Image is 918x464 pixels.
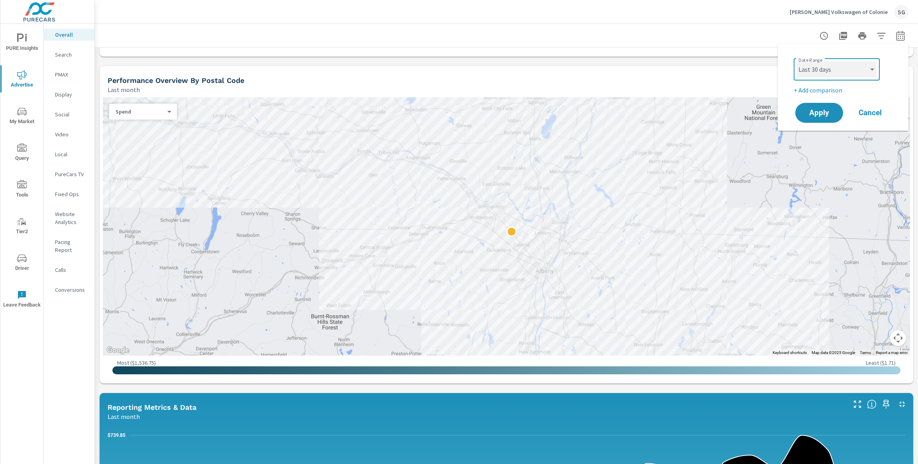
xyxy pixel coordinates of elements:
text: $739.85 [108,433,126,438]
span: My Market [3,107,41,126]
p: PureCars TV [55,170,88,178]
button: "Export Report to PDF" [835,28,851,44]
button: Apply Filters [873,28,889,44]
button: Keyboard shortcuts [773,350,807,356]
span: Tier2 [3,217,41,236]
div: Social [44,108,94,120]
p: Pacing Report [55,238,88,254]
p: Social [55,110,88,118]
p: PMAX [55,71,88,79]
p: Most ( $1,536.75 ) [117,359,156,366]
div: Conversions [44,284,94,296]
span: Map data ©2025 Google [812,350,855,355]
p: Search [55,51,88,59]
button: Make Fullscreen [851,398,864,411]
p: Website Analytics [55,210,88,226]
p: Overall [55,31,88,39]
a: Report a map error [876,350,908,355]
p: Fixed Ops [55,190,88,198]
a: Open this area in Google Maps (opens a new window) [105,345,131,356]
div: Display [44,88,94,100]
span: Leave Feedback [3,290,41,310]
div: Calls [44,264,94,276]
p: Spend [116,108,164,115]
span: Cancel [854,109,886,116]
img: Google [105,345,131,356]
p: [PERSON_NAME] Volkswagen of Colonie [790,8,888,16]
span: Advertise [3,70,41,90]
div: Overall [44,29,94,41]
button: Select Date Range [892,28,908,44]
p: Display [55,90,88,98]
p: Last month [108,85,140,94]
div: Local [44,148,94,160]
div: SG [894,5,908,19]
p: Last month [108,412,140,421]
span: Tools [3,180,41,200]
h5: Performance Overview By Postal Code [108,76,244,85]
p: Video [55,130,88,138]
p: Least ( $1.71 ) [866,359,896,366]
div: Spend [109,108,171,116]
div: Website Analytics [44,208,94,228]
button: Map camera controls [890,330,906,346]
div: PMAX [44,69,94,81]
p: + Add comparison [794,85,896,95]
div: Fixed Ops [44,188,94,200]
a: Terms (opens in new tab) [860,350,871,355]
p: Local [55,150,88,158]
span: Driver [3,254,41,273]
div: Search [44,49,94,61]
h5: Reporting Metrics & Data [108,403,196,411]
span: PURE Insights [3,33,41,53]
div: nav menu [0,24,43,317]
button: Minimize Widget [896,398,908,411]
button: Cancel [846,103,894,123]
span: Understand performance data overtime and see how metrics compare to each other. [867,399,877,409]
span: Save this to your personalized report [880,398,892,411]
p: Calls [55,266,88,274]
div: PureCars TV [44,168,94,180]
span: Apply [803,109,835,116]
p: Conversions [55,286,88,294]
div: Pacing Report [44,236,94,256]
span: Query [3,144,41,163]
button: Print Report [854,28,870,44]
button: Apply [795,103,843,123]
div: Video [44,128,94,140]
